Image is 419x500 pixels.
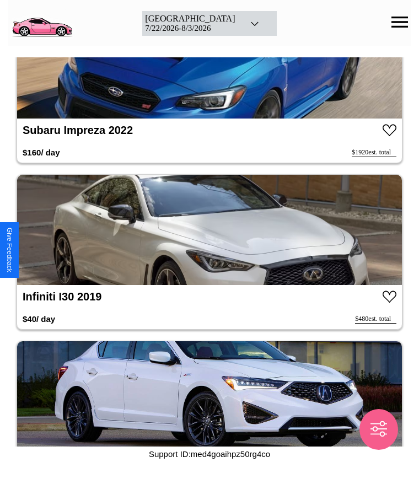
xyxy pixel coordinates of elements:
[6,228,13,272] div: Give Feedback
[145,24,235,33] div: 7 / 22 / 2026 - 8 / 3 / 2026
[23,124,133,136] a: Subaru Impreza 2022
[23,309,55,329] h3: $ 40 / day
[23,291,101,303] a: Infiniti I30 2019
[355,315,396,324] div: $ 480 est. total
[8,6,76,39] img: logo
[352,148,396,157] div: $ 1920 est. total
[23,142,60,163] h3: $ 160 / day
[149,447,270,461] p: Support ID: med4goaihpz50rg4co
[145,14,235,24] div: [GEOGRAPHIC_DATA]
